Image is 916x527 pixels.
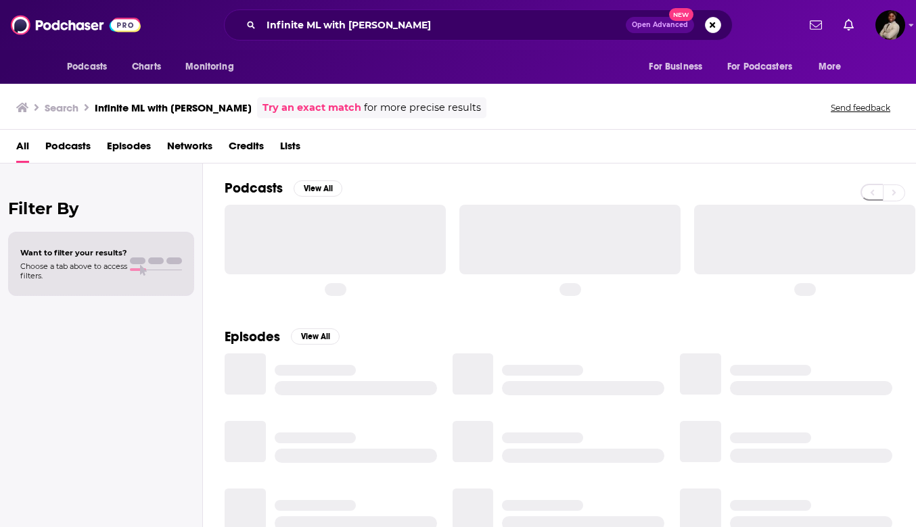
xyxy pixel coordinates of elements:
[819,57,842,76] span: More
[167,135,212,163] a: Networks
[132,57,161,76] span: Charts
[123,54,169,80] a: Charts
[20,261,127,280] span: Choose a tab above to access filters.
[107,135,151,163] a: Episodes
[11,12,141,38] img: Podchaser - Follow, Share and Rate Podcasts
[185,57,233,76] span: Monitoring
[16,135,29,163] a: All
[45,135,91,163] a: Podcasts
[67,57,107,76] span: Podcasts
[875,10,905,40] img: User Profile
[649,57,702,76] span: For Business
[838,14,859,36] a: Show notifications dropdown
[261,14,626,36] input: Search podcasts, credits, & more...
[718,54,812,80] button: open menu
[827,102,894,114] button: Send feedback
[20,248,127,257] span: Want to filter your results?
[224,9,733,41] div: Search podcasts, credits, & more...
[225,328,280,345] h2: Episodes
[875,10,905,40] button: Show profile menu
[809,54,858,80] button: open menu
[626,17,694,33] button: Open AdvancedNew
[875,10,905,40] span: Logged in as Jeremiah_lineberger11
[291,328,340,345] button: View All
[364,100,481,116] span: for more precise results
[176,54,251,80] button: open menu
[262,100,361,116] a: Try an exact match
[294,180,342,197] button: View All
[95,101,252,114] h3: Infinite ML with [PERSON_NAME]
[8,199,194,218] h2: Filter By
[804,14,827,36] a: Show notifications dropdown
[229,135,264,163] a: Credits
[58,54,124,80] button: open menu
[632,22,688,28] span: Open Advanced
[280,135,300,163] a: Lists
[225,328,340,345] a: EpisodesView All
[225,180,342,197] a: PodcastsView All
[669,8,693,21] span: New
[639,54,719,80] button: open menu
[225,180,283,197] h2: Podcasts
[45,101,78,114] h3: Search
[727,57,792,76] span: For Podcasters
